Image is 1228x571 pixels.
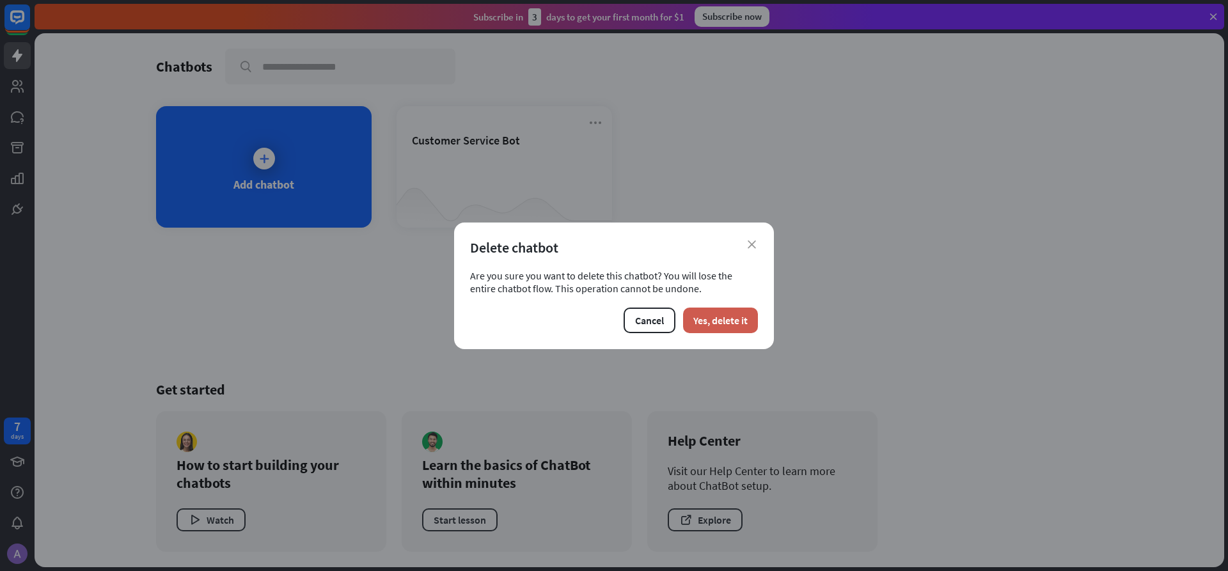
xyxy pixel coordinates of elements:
[470,269,758,295] div: Are you sure you want to delete this chatbot? You will lose the entire chatbot flow. This operati...
[748,240,756,249] i: close
[683,308,758,333] button: Yes, delete it
[10,5,49,43] button: Open LiveChat chat widget
[624,308,675,333] button: Cancel
[470,239,758,256] div: Delete chatbot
